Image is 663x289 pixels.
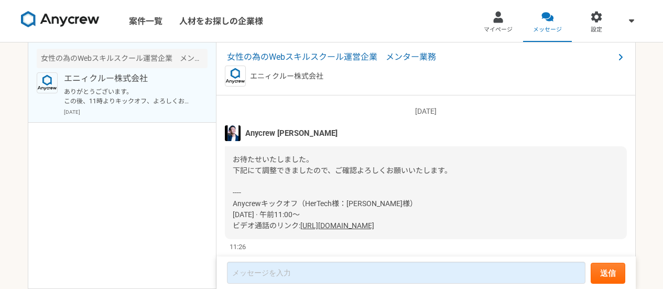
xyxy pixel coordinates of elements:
img: logo_text_blue_01.png [225,66,246,87]
span: Anycrew [PERSON_NAME] [245,127,338,139]
p: エニィクルー株式会社 [250,71,323,82]
p: エニィクルー株式会社 [64,72,193,85]
span: メッセージ [533,26,562,34]
span: お待たせいたしました。 下記にて調整できましたので、ご確認よろしくお願いいたします。 ---- Anycrewキックオフ（HerTech様：[PERSON_NAME]様） [DATE] · 午前... [233,155,452,230]
p: [DATE] [64,108,208,116]
span: 設定 [591,26,602,34]
a: [URL][DOMAIN_NAME] [300,221,374,230]
p: ありがとうございます。 この後、11時よりキックオフ、よろしくお願いいたします。 [64,87,193,106]
span: 女性の為のWebスキルスクール運営企業 メンター業務 [227,51,614,63]
p: [DATE] [225,106,627,117]
img: logo_text_blue_01.png [37,72,58,93]
img: S__5267474.jpg [225,125,241,141]
span: マイページ [484,26,513,34]
span: 11:26 [230,242,246,252]
div: 女性の為のWebスキルスクール運営企業 メンター業務 [37,49,208,68]
button: 送信 [591,263,625,284]
img: 8DqYSo04kwAAAAASUVORK5CYII= [21,11,100,28]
